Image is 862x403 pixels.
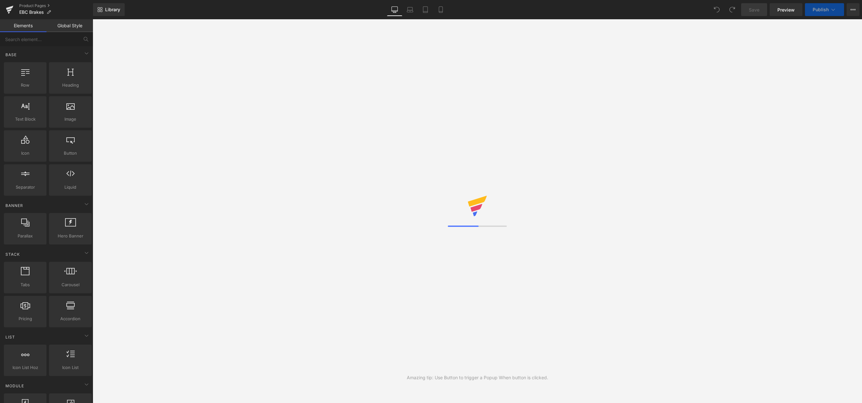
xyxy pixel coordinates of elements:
[6,281,45,288] span: Tabs
[5,202,24,209] span: Banner
[726,3,739,16] button: Redo
[51,315,90,322] span: Accordion
[6,315,45,322] span: Pricing
[51,116,90,123] span: Image
[46,19,93,32] a: Global Style
[5,52,17,58] span: Base
[6,233,45,239] span: Parallax
[51,150,90,157] span: Button
[813,7,829,12] span: Publish
[6,150,45,157] span: Icon
[6,184,45,191] span: Separator
[19,10,44,15] span: EBC Brakes
[749,6,759,13] span: Save
[6,82,45,89] span: Row
[407,374,548,381] div: Amazing tip: Use Button to trigger a Popup When button is clicked.
[51,82,90,89] span: Heading
[51,233,90,239] span: Hero Banner
[6,116,45,123] span: Text Block
[433,3,448,16] a: Mobile
[418,3,433,16] a: Tablet
[5,383,25,389] span: Module
[777,6,795,13] span: Preview
[51,364,90,371] span: Icon List
[847,3,859,16] button: More
[6,364,45,371] span: Icon List Hoz
[387,3,402,16] a: Desktop
[805,3,844,16] button: Publish
[105,7,120,13] span: Library
[402,3,418,16] a: Laptop
[51,281,90,288] span: Carousel
[710,3,723,16] button: Undo
[51,184,90,191] span: Liquid
[93,3,125,16] a: New Library
[5,334,16,340] span: List
[5,251,21,257] span: Stack
[19,3,93,8] a: Product Pages
[770,3,802,16] a: Preview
